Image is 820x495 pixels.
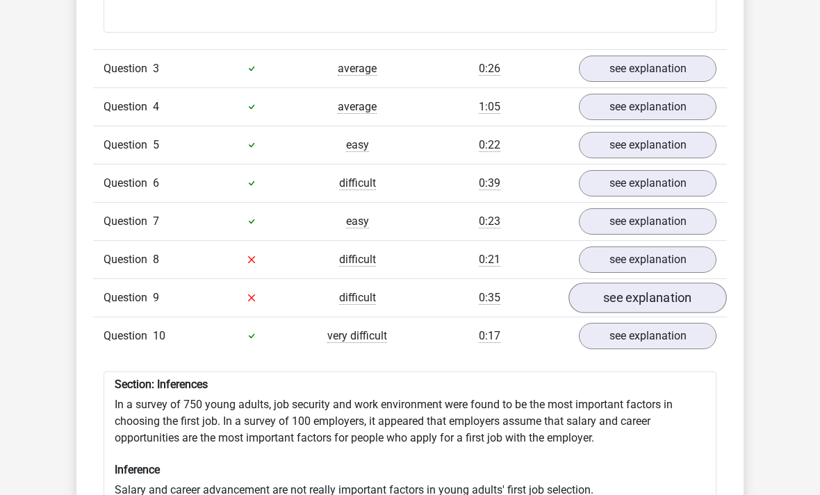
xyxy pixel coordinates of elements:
[153,177,159,190] span: 6
[579,324,716,350] a: see explanation
[479,253,500,267] span: 0:21
[153,101,159,114] span: 4
[104,137,153,154] span: Question
[153,215,159,228] span: 7
[579,94,716,121] a: see explanation
[153,62,159,76] span: 3
[579,56,716,83] a: see explanation
[346,215,369,229] span: easy
[104,290,153,307] span: Question
[339,292,376,305] span: difficult
[346,139,369,153] span: easy
[579,247,716,274] a: see explanation
[153,139,159,152] span: 5
[153,253,159,267] span: 8
[568,283,727,314] a: see explanation
[339,253,376,267] span: difficult
[153,292,159,305] span: 9
[479,215,500,229] span: 0:23
[479,292,500,305] span: 0:35
[104,328,153,345] span: Question
[579,171,716,197] a: see explanation
[479,330,500,344] span: 0:17
[153,330,165,343] span: 10
[115,378,705,392] h6: Section: Inferences
[104,61,153,78] span: Question
[104,99,153,116] span: Question
[327,330,387,344] span: very difficult
[338,101,377,115] span: average
[115,464,705,477] h6: Inference
[104,214,153,230] span: Question
[338,62,377,76] span: average
[579,209,716,235] a: see explanation
[479,101,500,115] span: 1:05
[104,252,153,269] span: Question
[579,133,716,159] a: see explanation
[479,62,500,76] span: 0:26
[104,176,153,192] span: Question
[479,139,500,153] span: 0:22
[479,177,500,191] span: 0:39
[339,177,376,191] span: difficult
